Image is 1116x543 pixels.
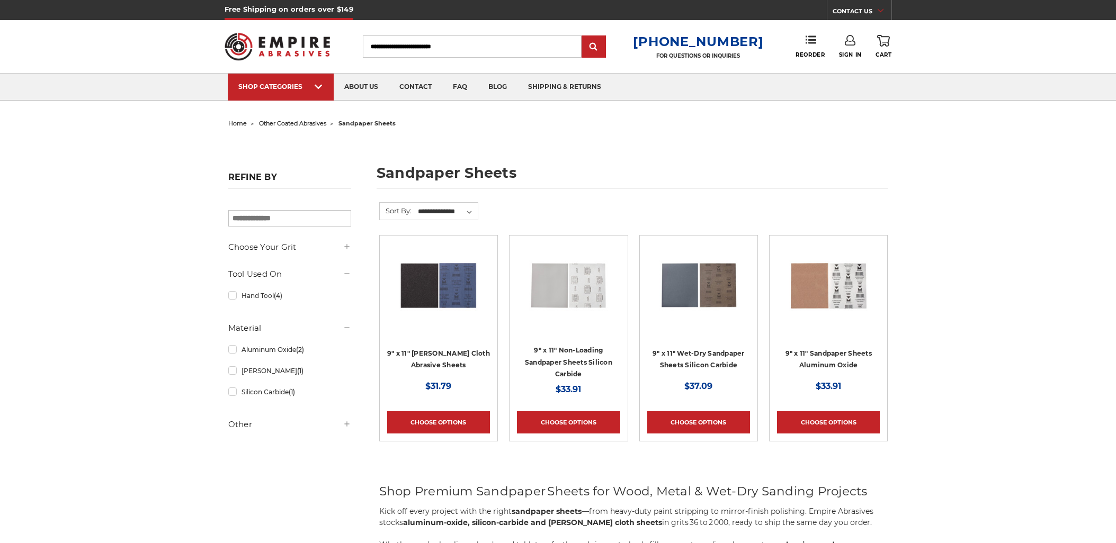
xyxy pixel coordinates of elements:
span: —from heavy‑duty paint stripping to mirror‑finish polishing. Empire Abrasives stocks [379,506,873,527]
img: 9" x 11" Emery Cloth Sheets [396,243,481,328]
a: Cart [876,35,891,58]
a: 9" x 11" Wet-Dry Sandpaper Sheets Silicon Carbide [653,349,745,369]
span: (1) [289,388,295,396]
a: 9" x 11" Sandpaper Sheets Aluminum Oxide [777,243,880,346]
span: (2) [296,346,304,354]
h5: Other [228,418,351,431]
span: sandpaper sheets [338,120,396,127]
input: Submit [583,37,604,58]
span: Sign In [839,51,862,58]
a: Hand Tool [228,286,351,305]
h5: Refine by [228,172,351,188]
h5: Tool Used On [228,268,351,280]
span: Reorder [796,51,825,58]
a: home [228,120,247,127]
a: [PHONE_NUMBER] [633,34,763,49]
span: $31.79 [425,381,451,391]
a: shipping & returns [517,74,612,101]
a: 9" x 11" Non-Loading Sandpaper Sheets Silicon Carbide [525,346,612,378]
a: 9 inch x 11 inch Silicon Carbide Sandpaper Sheet [517,243,620,346]
span: $37.09 [684,381,712,391]
a: Choose Options [517,411,620,433]
img: Empire Abrasives [225,26,331,67]
a: Reorder [796,35,825,58]
a: 9" x 11" [PERSON_NAME] Cloth Abrasive Sheets [387,349,490,369]
a: contact [389,74,442,101]
img: 9" x 11" Wet-Dry Sandpaper Sheets Silicon Carbide [656,243,741,328]
a: Aluminum Oxide [228,340,351,359]
a: CONTACT US [833,5,891,20]
span: Shop Premium Sandpaper Sheets for Wood, Metal & Wet‑Dry Sanding Projects [379,484,868,499]
strong: sandpaper sheets [512,506,582,516]
a: 9" x 11" Sandpaper Sheets Aluminum Oxide [785,349,872,369]
label: Sort By: [380,203,412,219]
h5: Choose Your Grit [228,241,351,254]
a: 9" x 11" Wet-Dry Sandpaper Sheets Silicon Carbide [647,243,750,346]
a: 9" x 11" Emery Cloth Sheets [387,243,490,346]
a: Choose Options [647,411,750,433]
div: SHOP CATEGORIES [238,83,323,91]
span: (1) [297,367,303,375]
select: Sort By: [416,204,478,220]
img: 9" x 11" Sandpaper Sheets Aluminum Oxide [786,243,871,328]
img: 9 inch x 11 inch Silicon Carbide Sandpaper Sheet [526,243,611,328]
a: about us [334,74,389,101]
p: FOR QUESTIONS OR INQUIRIES [633,52,763,59]
a: other coated abrasives [259,120,326,127]
a: Silicon Carbide [228,383,351,401]
span: Kick off every project with the right [379,506,512,516]
a: blog [478,74,517,101]
span: $33.91 [556,384,581,394]
a: Choose Options [777,411,880,433]
h5: Material [228,322,351,334]
span: Cart [876,51,891,58]
a: [PERSON_NAME] [228,361,351,380]
span: in grits 36 to 2 000, ready to ship the same day you order. [662,518,872,527]
strong: aluminum‑oxide, silicon‑carbide and [PERSON_NAME] cloth sheets [403,518,662,527]
a: faq [442,74,478,101]
span: $33.91 [816,381,841,391]
a: Choose Options [387,411,490,433]
span: (4) [274,292,282,300]
h1: sandpaper sheets [377,166,888,188]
